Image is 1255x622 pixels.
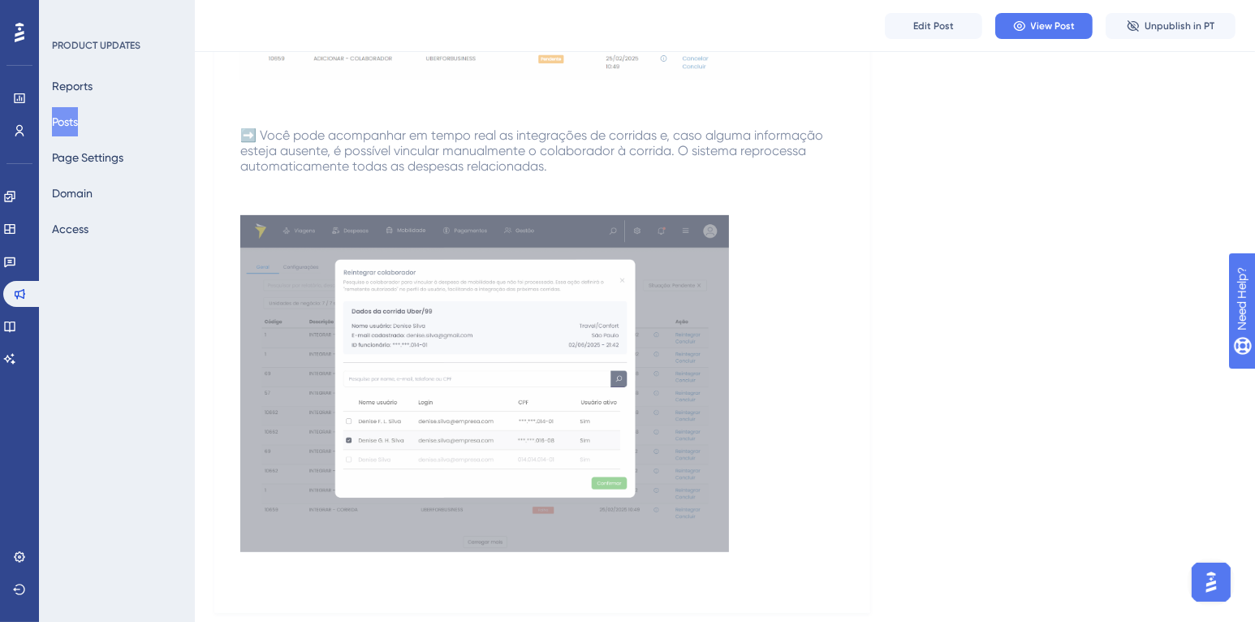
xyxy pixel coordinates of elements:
[52,179,93,208] button: Domain
[52,71,93,101] button: Reports
[52,143,123,172] button: Page Settings
[52,214,88,244] button: Access
[1031,19,1076,32] span: View Post
[1187,558,1236,607] iframe: UserGuiding AI Assistant Launcher
[52,107,78,136] button: Posts
[1106,13,1236,39] button: Unpublish in PT
[1145,19,1214,32] span: Unpublish in PT
[240,127,826,174] span: ➡️ Você pode acompanhar em tempo real as integrações de corridas e, caso alguma informação esteja...
[38,4,101,24] span: Need Help?
[913,19,954,32] span: Edit Post
[885,13,982,39] button: Edit Post
[995,13,1093,39] button: View Post
[52,39,140,52] div: PRODUCT UPDATES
